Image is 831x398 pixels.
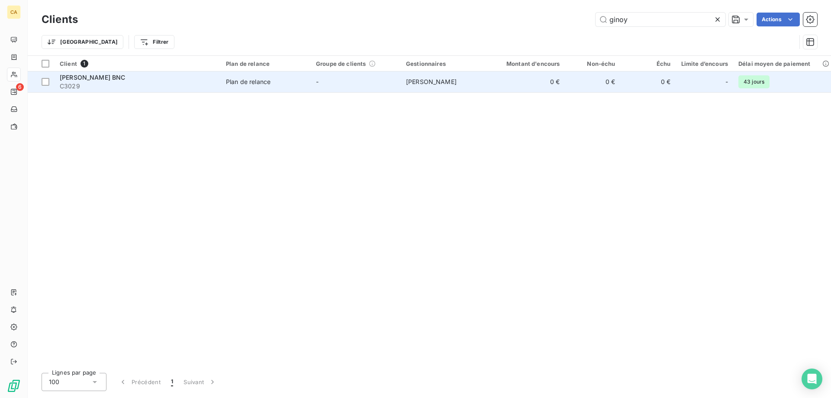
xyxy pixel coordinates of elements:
button: Actions [757,13,800,26]
td: 0 € [491,71,565,92]
div: Open Intercom Messenger [802,369,822,389]
span: Groupe de clients [316,60,366,67]
span: - [725,78,728,86]
button: Filtrer [134,35,174,49]
span: [PERSON_NAME] BNC [60,74,126,81]
div: Délai moyen de paiement [738,60,831,67]
div: Plan de relance [226,78,271,86]
div: Non-échu [570,60,615,67]
td: 0 € [621,71,676,92]
span: C3029 [60,82,216,91]
span: 43 jours [738,75,770,88]
img: Logo LeanPay [7,379,21,393]
button: Précédent [113,373,166,391]
input: Rechercher [596,13,725,26]
span: [PERSON_NAME] [406,78,457,85]
span: Client [60,60,77,67]
h3: Clients [42,12,78,27]
div: Gestionnaires [406,60,486,67]
div: Limite d’encours [681,60,728,67]
button: Suivant [178,373,222,391]
div: Plan de relance [226,60,306,67]
button: [GEOGRAPHIC_DATA] [42,35,123,49]
td: 0 € [565,71,621,92]
div: Montant d'encours [496,60,560,67]
span: 1 [81,60,88,68]
span: 1 [171,378,173,386]
button: 1 [166,373,178,391]
span: 100 [49,378,59,386]
div: CA [7,5,21,19]
span: - [316,78,319,85]
div: Échu [626,60,671,67]
span: 6 [16,83,24,91]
